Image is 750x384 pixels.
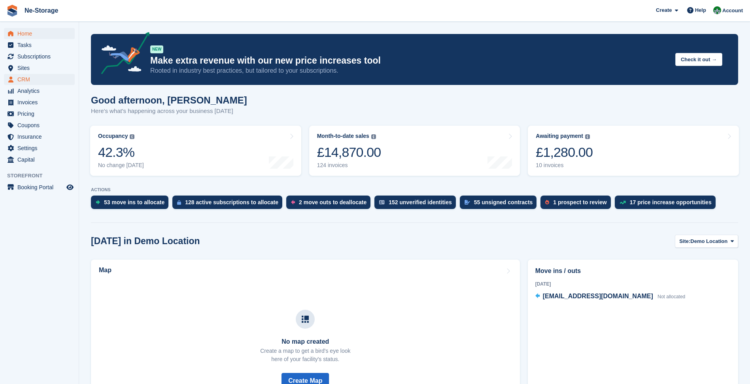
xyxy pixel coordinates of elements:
[4,62,75,73] a: menu
[150,66,669,75] p: Rooted in industry best practices, but tailored to your subscriptions.
[675,53,722,66] button: Check it out →
[91,196,172,213] a: 53 move ins to allocate
[17,120,65,131] span: Coupons
[535,266,731,276] h2: Move ins / outs
[17,85,65,96] span: Analytics
[474,199,533,205] div: 55 unsigned contracts
[17,143,65,154] span: Settings
[309,126,520,176] a: Month-to-date sales £14,870.00 124 invoices
[4,97,75,108] a: menu
[65,183,75,192] a: Preview store
[4,120,75,131] a: menu
[17,182,65,193] span: Booking Portal
[17,154,65,165] span: Capital
[535,280,731,288] div: [DATE]
[536,162,593,169] div: 10 invoices
[656,6,672,14] span: Create
[91,107,247,116] p: Here's what's happening across your business [DATE]
[91,95,247,105] h1: Good afternoon, [PERSON_NAME]
[713,6,721,14] img: Charlotte Nesbitt
[104,199,164,205] div: 53 move ins to allocate
[585,134,590,139] img: icon-info-grey-7440780725fd019a000dd9b08b2336e03edf1995a4989e88bcd33f0948082b44.svg
[536,144,593,160] div: £1,280.00
[185,199,278,205] div: 128 active subscriptions to allocate
[371,134,376,139] img: icon-info-grey-7440780725fd019a000dd9b08b2336e03edf1995a4989e88bcd33f0948082b44.svg
[620,201,626,204] img: price_increase_opportunities-93ffe204e8149a01c8c9dc8f82e8f89637d9d84a8eef4429ea346261dce0b2c0.svg
[4,108,75,119] a: menu
[286,196,374,213] a: 2 move outs to deallocate
[615,196,720,213] a: 17 price increase opportunities
[657,294,685,299] span: Not allocated
[17,51,65,62] span: Subscriptions
[4,85,75,96] a: menu
[130,134,134,139] img: icon-info-grey-7440780725fd019a000dd9b08b2336e03edf1995a4989e88bcd33f0948082b44.svg
[291,200,295,205] img: move_outs_to_deallocate_icon-f764333ba52eb49d3ac5e1228854f67142a1ed5810a6f6cc68b1a99e826820c5.svg
[536,133,583,139] div: Awaiting payment
[553,199,606,205] div: 1 prospect to review
[17,131,65,142] span: Insurance
[317,144,381,160] div: £14,870.00
[4,74,75,85] a: menu
[17,74,65,85] span: CRM
[17,40,65,51] span: Tasks
[374,196,460,213] a: 152 unverified identities
[389,199,452,205] div: 152 unverified identities
[695,6,706,14] span: Help
[379,200,385,205] img: verify_identity-adf6edd0f0f0b5bbfe63781bf79b02c33cf7c696d77639b501bdc392416b5a36.svg
[7,172,79,180] span: Storefront
[675,235,738,248] button: Site: Demo Location
[98,162,144,169] div: No change [DATE]
[545,200,549,205] img: prospect-51fa495bee0391a8d652442698ab0144808aea92771e9ea1ae160a38d050c398.svg
[317,162,381,169] div: 124 invoices
[94,32,150,77] img: price-adjustments-announcement-icon-8257ccfd72463d97f412b2fc003d46551f7dbcb40ab6d574587a9cd5c0d94...
[4,40,75,51] a: menu
[150,45,163,53] div: NEW
[302,316,309,323] img: map-icn-33ee37083ee616e46c38cad1a60f524a97daa1e2b2c8c0bc3eb3415660979fc1.svg
[150,55,669,66] p: Make extra revenue with our new price increases tool
[98,133,128,139] div: Occupancy
[535,292,686,302] a: [EMAIL_ADDRESS][DOMAIN_NAME] Not allocated
[630,199,712,205] div: 17 price increase opportunities
[4,182,75,193] a: menu
[4,143,75,154] a: menu
[260,347,350,363] p: Create a map to get a bird's eye look here of your facility's status.
[177,200,181,205] img: active_subscription_to_allocate_icon-d502201f5373d7db506a760aba3b589e785aa758c864c3986d89f69b8ff3...
[17,62,65,73] span: Sites
[679,237,690,245] span: Site:
[4,154,75,165] a: menu
[91,236,200,247] h2: [DATE] in Demo Location
[91,187,738,192] p: ACTIONS
[317,133,369,139] div: Month-to-date sales
[4,28,75,39] a: menu
[722,7,743,15] span: Account
[172,196,286,213] a: 128 active subscriptions to allocate
[528,126,739,176] a: Awaiting payment £1,280.00 10 invoices
[99,267,111,274] h2: Map
[543,293,653,299] span: [EMAIL_ADDRESS][DOMAIN_NAME]
[17,108,65,119] span: Pricing
[6,5,18,17] img: stora-icon-8386f47178a22dfd0bd8f6a31ec36ba5ce8667c1dd55bd0f319d3a0aa187defe.svg
[21,4,61,17] a: Ne-Storage
[690,237,727,245] span: Demo Location
[17,97,65,108] span: Invoices
[90,126,301,176] a: Occupancy 42.3% No change [DATE]
[299,199,366,205] div: 2 move outs to deallocate
[260,338,350,345] h3: No map created
[4,51,75,62] a: menu
[96,200,100,205] img: move_ins_to_allocate_icon-fdf77a2bb77ea45bf5b3d319d69a93e2d87916cf1d5bf7949dd705db3b84f3ca.svg
[540,196,614,213] a: 1 prospect to review
[465,200,470,205] img: contract_signature_icon-13c848040528278c33f63329250d36e43548de30e8caae1d1a13099fd9432cc5.svg
[98,144,144,160] div: 42.3%
[17,28,65,39] span: Home
[4,131,75,142] a: menu
[460,196,541,213] a: 55 unsigned contracts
